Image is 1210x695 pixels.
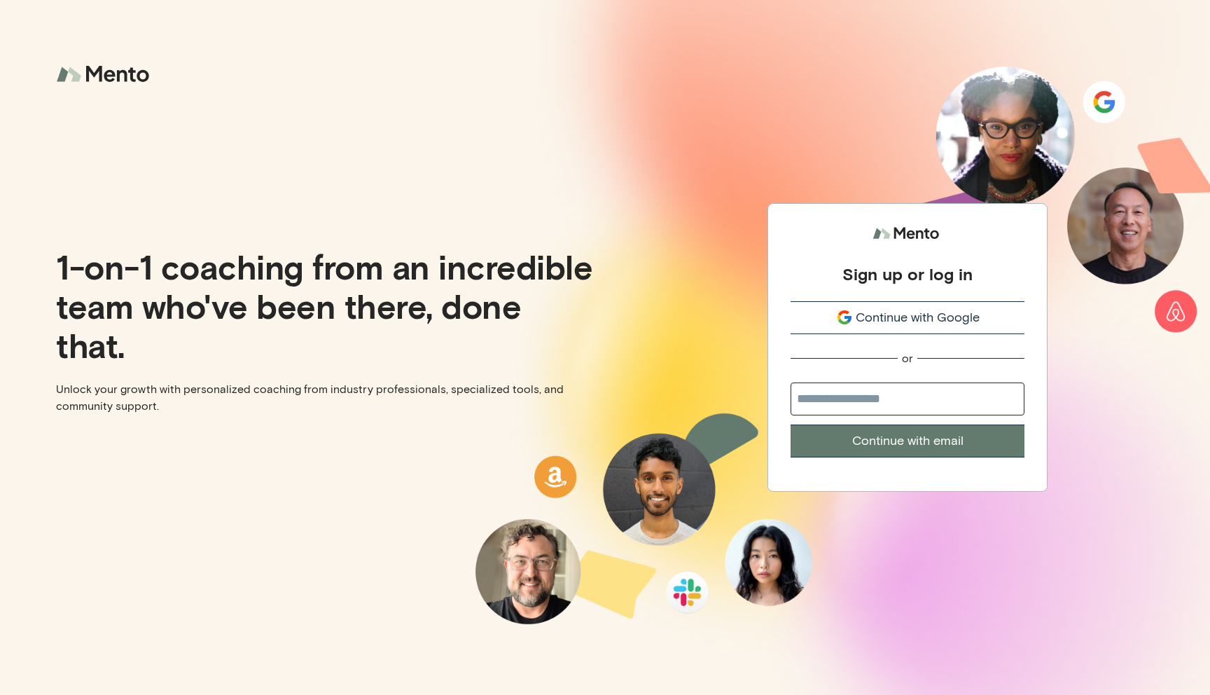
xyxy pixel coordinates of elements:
img: logo [56,56,154,93]
button: Continue with Google [791,301,1024,334]
img: logo.svg [872,221,943,247]
span: Continue with Google [856,308,980,327]
p: 1-on-1 coaching from an incredible team who've been there, done that. [56,247,594,364]
button: Continue with email [791,425,1024,457]
div: Sign up or log in [842,263,973,284]
div: or [902,351,913,366]
p: Unlock your growth with personalized coaching from industry professionals, specialized tools, and... [56,381,594,415]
